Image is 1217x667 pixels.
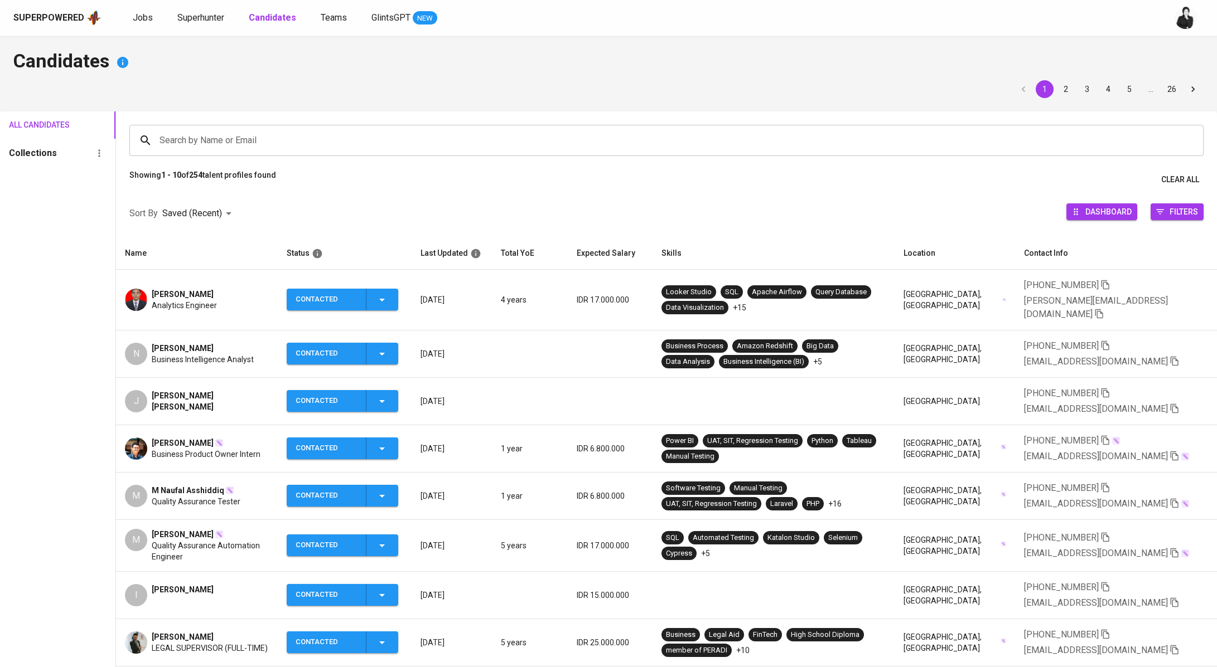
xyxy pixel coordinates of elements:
th: Skills [653,237,895,270]
span: [PERSON_NAME][EMAIL_ADDRESS][DOMAIN_NAME] [1024,295,1168,319]
div: [GEOGRAPHIC_DATA], [GEOGRAPHIC_DATA] [904,534,1007,557]
div: Contacted [296,390,357,412]
img: magic_wand.svg [225,486,234,495]
div: Selenium [828,533,858,543]
img: magic_wand.svg [215,530,224,539]
div: Manual Testing [666,451,714,462]
button: Go to page 26 [1163,80,1181,98]
div: Big Data [806,341,834,352]
nav: pagination navigation [1013,80,1204,98]
div: UAT, SIT, Regression Testing [666,499,757,509]
p: IDR 15.000.000 [577,590,644,601]
p: 5 years [501,637,559,648]
div: Business Process [666,341,723,352]
p: Saved (Recent) [162,207,222,220]
button: Contacted [287,390,398,412]
p: 1 year [501,443,559,454]
span: Jobs [133,12,153,23]
div: Data Visualization [666,303,724,313]
span: [PERSON_NAME] [152,631,214,642]
div: Legal Aid [709,630,740,640]
p: IDR 17.000.000 [577,294,644,305]
span: [PHONE_NUMBER] [1024,483,1099,493]
div: J [125,390,147,412]
span: [PHONE_NUMBER] [1024,280,1099,290]
img: 3f5ff75519858a5789582af211888872.jpeg [125,631,147,654]
button: Go to next page [1184,80,1202,98]
div: High School Diploma [791,630,859,640]
span: M Naufal Asshiddiq [152,485,224,496]
a: GlintsGPT NEW [371,11,437,25]
div: I [125,584,147,606]
div: [GEOGRAPHIC_DATA], [GEOGRAPHIC_DATA] [904,289,1007,311]
p: IDR 6.800.000 [577,443,644,454]
th: Expected Salary [568,237,653,270]
img: magic_wand.svg [215,439,224,447]
span: [PERSON_NAME] [PERSON_NAME] [152,390,268,412]
p: IDR 17.000.000 [577,540,644,551]
button: Contacted [287,534,398,556]
p: [DATE] [421,348,483,359]
span: All Candidates [9,118,57,132]
p: [DATE] [421,396,483,407]
div: Superpowered [13,12,84,25]
div: Cypress [666,548,692,559]
b: 254 [189,171,202,179]
span: [EMAIL_ADDRESS][DOMAIN_NAME] [1024,356,1168,367]
p: [DATE] [421,637,483,648]
a: Teams [321,11,349,25]
button: Go to page 2 [1057,80,1075,98]
p: [DATE] [421,443,483,454]
a: Candidates [249,11,298,25]
div: … [1142,84,1160,95]
span: [PHONE_NUMBER] [1024,532,1099,543]
p: [DATE] [421,540,483,551]
p: [DATE] [421,294,483,305]
button: Filters [1151,203,1204,220]
div: SQL [725,287,738,298]
div: Contacted [296,534,357,556]
p: [DATE] [421,490,483,502]
div: Automated Testing [693,533,754,543]
div: UAT, SIT, Regression Testing [707,436,798,446]
button: Dashboard [1066,203,1137,220]
button: Go to page 4 [1099,80,1117,98]
button: Contacted [287,289,398,310]
button: Go to page 3 [1078,80,1096,98]
p: 1 year [501,490,559,502]
button: Contacted [287,485,398,507]
img: magic_wand.svg [1181,452,1190,461]
p: +5 [813,356,822,367]
h4: Candidates [13,49,1204,76]
div: Contacted [296,631,357,653]
th: Status [278,237,412,270]
span: Superhunter [177,12,224,23]
span: [PERSON_NAME] [152,289,214,300]
img: magic_wand.svg [1001,444,1006,450]
img: magic_wand.svg [1112,436,1121,445]
span: [EMAIL_ADDRESS][DOMAIN_NAME] [1024,451,1168,461]
p: Sort By [129,207,158,220]
div: [GEOGRAPHIC_DATA], [GEOGRAPHIC_DATA] [904,631,1007,654]
div: FinTech [753,630,777,640]
div: M [125,529,147,551]
p: +5 [701,548,710,559]
span: Quality Assurance Tester [152,496,240,507]
span: [EMAIL_ADDRESS][DOMAIN_NAME] [1024,498,1168,509]
a: Superhunter [177,11,226,25]
span: [PERSON_NAME] [152,529,214,540]
p: +16 [828,498,842,509]
p: IDR 6.800.000 [577,490,644,502]
img: magic_wand.svg [1001,491,1006,497]
img: magic_wand.svg [1181,499,1190,508]
div: Saved (Recent) [162,203,235,224]
a: Jobs [133,11,155,25]
div: Contacted [296,485,357,507]
div: member of PERADI [666,645,727,656]
div: Looker Studio [666,287,712,298]
div: N [125,343,147,365]
p: +15 [733,302,746,313]
p: 4 years [501,294,559,305]
button: page 1 [1036,80,1054,98]
span: [EMAIL_ADDRESS][DOMAIN_NAME] [1024,645,1168,655]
